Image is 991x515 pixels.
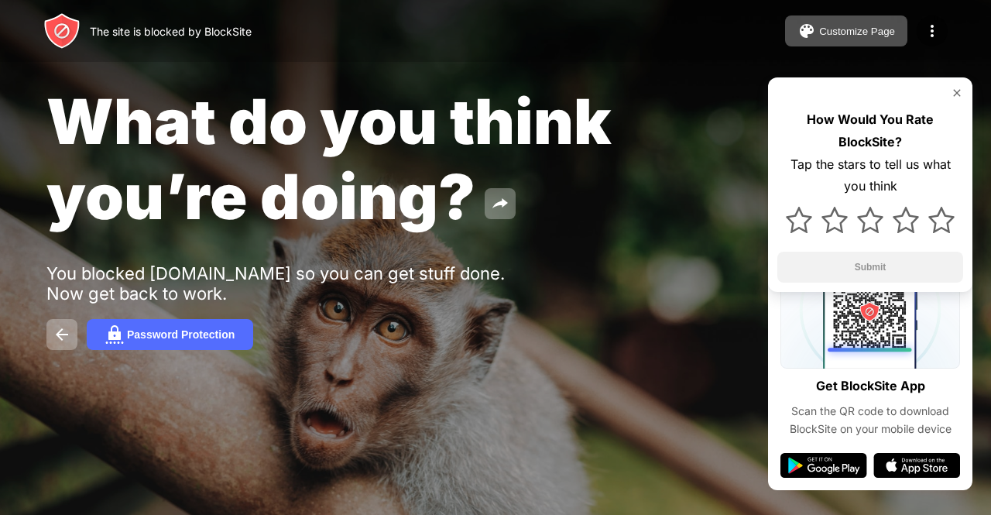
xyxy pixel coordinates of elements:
[893,207,919,233] img: star.svg
[90,25,252,38] div: The site is blocked by BlockSite
[777,108,963,153] div: How Would You Rate BlockSite?
[873,453,960,478] img: app-store.svg
[821,207,848,233] img: star.svg
[46,84,612,234] span: What do you think you’re doing?
[43,12,81,50] img: header-logo.svg
[87,319,253,350] button: Password Protection
[46,263,525,304] div: You blocked [DOMAIN_NAME] so you can get stuff done. Now get back to work.
[857,207,883,233] img: star.svg
[46,320,413,497] iframe: Banner
[819,26,895,37] div: Customize Page
[491,194,509,213] img: share.svg
[951,87,963,99] img: rate-us-close.svg
[786,207,812,233] img: star.svg
[785,15,907,46] button: Customize Page
[780,453,867,478] img: google-play.svg
[777,153,963,198] div: Tap the stars to tell us what you think
[797,22,816,40] img: pallet.svg
[777,252,963,283] button: Submit
[923,22,941,40] img: menu-icon.svg
[928,207,955,233] img: star.svg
